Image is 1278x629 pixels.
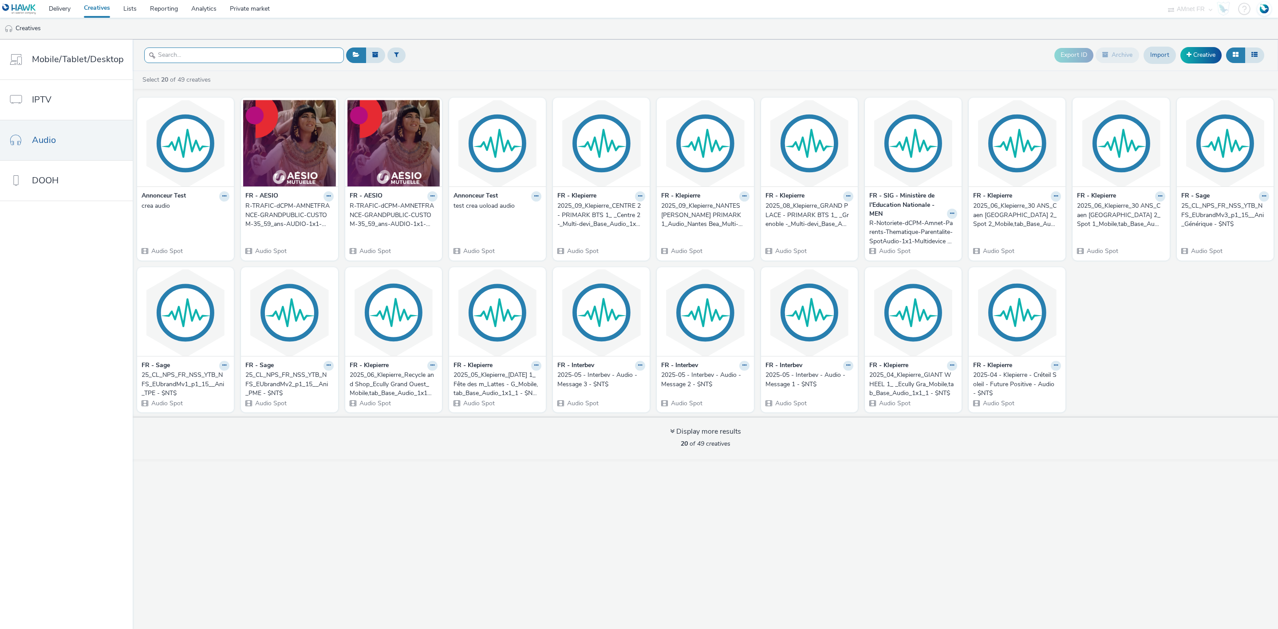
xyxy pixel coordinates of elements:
div: 2025-05 - Interbev - Audio - Message 3 - $NT$ [557,371,642,389]
span: Audio Spot [359,399,391,407]
img: 2025-05 - Interbev - Audio - Message 3 - $NT$ visual [555,269,647,356]
span: Audio Spot [878,247,911,255]
strong: FR - Klepierre [973,361,1012,371]
strong: FR - Klepierre [1077,191,1116,202]
div: 2025_05_Klepierre_[DATE] 1_Fête des m_Lattes - G_Mobile,tab_Base_Audio_1x1_1 - $NT$ [454,371,538,398]
strong: FR - Interbev [661,361,698,371]
span: Audio Spot [878,399,911,407]
img: Account FR [1258,2,1271,16]
a: 2025_08_Klepierre_GRAND PLACE - PRIMARK BTS 1_ _Grenoble -_Multi-devi_Base_Audio_1x1_1 - $NT$ [765,202,853,229]
a: 2025_05_Klepierre_[DATE] 1_Fête des m_Lattes - G_Mobile,tab_Base_Audio_1x1_1 - $NT$ [454,371,541,398]
img: 2025_06_Klepierre_30 ANS_Caen Mondeville 2_Spot 2_Mobile,tab_Base_Audio_1x1_1 - $NT$ visual [971,100,1063,186]
div: 2025_06_Klepierre_30 ANS_Caen [GEOGRAPHIC_DATA] 2_Spot 2_Mobile,tab_Base_Audio_1x1_1 - $NT$ [973,202,1057,229]
a: R-Notoriete-dCPM-Amnet-Parents-Thematique-Parentalite-SpotAudio-1x1-Multidevice - $81238169$ [869,219,957,246]
strong: FR - Klepierre [765,191,805,202]
strong: FR - Sage [142,361,170,371]
span: Audio Spot [670,399,702,407]
button: Grid [1226,47,1245,63]
div: 25_CL_NPS_FR_NSS_YTB_NFS_EUbrandMv2_p1_15__Ani_PME - $NT$ [245,371,330,398]
span: Audio Spot [982,247,1014,255]
a: 25_CL_NPS_FR_NSS_YTB_NFS_EUbrandMv1_p1_15__Ani_TPE - $NT$ [142,371,229,398]
img: 2025_08_Klepierre_GRAND PLACE - PRIMARK BTS 1_ _Grenoble -_Multi-devi_Base_Audio_1x1_1 - $NT$ visual [763,100,856,186]
span: Mobile/Tablet/Desktop [32,53,124,66]
img: 2025-04 - Klepierre - Créteil Soleil - Future Positive - Audio - $NT$ visual [971,269,1063,356]
img: 2025_05_Klepierre_Fête des Mères 1_Fête des m_Lattes - G_Mobile,tab_Base_Audio_1x1_1 - $NT$ visual [451,269,544,356]
a: Select of 49 creatives [142,75,214,84]
a: 2025-05 - Interbev - Audio - Message 1 - $NT$ [765,371,853,389]
div: crea audio [142,202,226,210]
img: 2025-05 - Interbev - Audio - Message 2 - $NT$ visual [659,269,751,356]
img: 2025_09_Klepierre_NANTES BEAULIEU - RENFORT PRIMARK 1_Audio_Nantes Bea_Multi-devi_Base_Audio_1x1_... [659,100,751,186]
a: 2025_06_Klepierre_30 ANS_Caen [GEOGRAPHIC_DATA] 2_Spot 1_Mobile,tab_Base_Audio_1x1_1 - $NT$ [1077,202,1165,229]
div: Display more results [670,427,741,437]
a: R-TRAFIC-dCPM-AMNETFRANCE-GRANDPUBLIC-CUSTOM-35_59_ans-AUDIO-1x1-Multidevice-Prev_Gene_Mai_25 - $... [350,202,438,229]
a: 25_CL_NPS_FR_NSS_YTB_NFS_EUbrandMv2_p1_15__Ani_PME - $NT$ [245,371,333,398]
a: Hawk Academy [1217,2,1234,16]
span: Audio Spot [1086,247,1118,255]
strong: Annonceur Test [142,191,186,202]
a: 2025-05 - Interbev - Audio - Message 3 - $NT$ [557,371,645,389]
strong: FR - Klepierre [869,361,908,371]
img: test crea uoload audio visual [451,100,544,186]
span: IPTV [32,93,51,106]
img: 2025-05 - Interbev - Audio - Message 1 - $NT$ visual [763,269,856,356]
img: R-TRAFIC-dCPM-AMNETFRANCE-GRANDPUBLIC-CUSTOM-35_59_ans-AUDIO-1x1-Multidevice-Senior_Mars_25 - $41... [243,100,335,186]
a: 2025_04_Klepierre_GIANT WHEEL 1_ _Ecully Gra_Mobile,tab_Base_Audio_1x1_1 - $NT$ [869,371,957,398]
img: R-TRAFIC-dCPM-AMNETFRANCE-GRANDPUBLIC-CUSTOM-35_59_ans-AUDIO-1x1-Multidevice-Prev_Gene_Mai_25 - $... [347,100,440,186]
div: R-Notoriete-dCPM-Amnet-Parents-Thematique-Parentalite-SpotAudio-1x1-Multidevice - $81238169$ [869,219,954,246]
img: 25_CL_NPS_FR_NSS_YTB_NFS_EUbrandMv3_p1_15__Ani_Générique - $NT$ visual [1179,100,1271,186]
strong: FR - AESIO [245,191,278,202]
span: Audio Spot [982,399,1014,407]
a: 2025_06_Klepierre_30 ANS_Caen [GEOGRAPHIC_DATA] 2_Spot 2_Mobile,tab_Base_Audio_1x1_1 - $NT$ [973,202,1061,229]
a: R-TRAFIC-dCPM-AMNETFRANCE-GRANDPUBLIC-CUSTOM-35_59_ans-AUDIO-1x1-Multidevice-Senior_Mars_25 - $41... [245,202,333,229]
div: 2025-05 - Interbev - Audio - Message 2 - $NT$ [661,371,745,389]
input: Search... [144,47,344,63]
span: Audio Spot [566,247,599,255]
a: 2025_09_Klepierre_CENTRE 2 - PRIMARK BTS 1_ _Centre 2 -_Multi-devi_Base_Audio_1x1_1 - $NT$ [557,202,645,229]
a: 2025_06_Klepierre_Recycle and Shop_Ecully Grand Ouest_Mobile,tab_Base_Audio_1x1_1 - $NT$ [350,371,438,398]
a: 25_CL_NPS_FR_NSS_YTB_NFS_EUbrandMv3_p1_15__Ani_Générique - $NT$ [1181,202,1269,229]
span: Audio Spot [566,399,599,407]
img: 2025_06_Klepierre_Recycle and Shop_Ecully Grand Ouest_Mobile,tab_Base_Audio_1x1_1 - $NT$ visual [347,269,440,356]
span: Audio Spot [462,399,495,407]
img: undefined Logo [2,4,36,15]
img: 2025_09_Klepierre_CENTRE 2 - PRIMARK BTS 1_ _Centre 2 -_Multi-devi_Base_Audio_1x1_1 - $NT$ visual [555,100,647,186]
div: test crea uoload audio [454,202,538,210]
strong: FR - Klepierre [350,361,389,371]
span: Audio Spot [1190,247,1223,255]
button: Table [1245,47,1264,63]
strong: FR - Interbev [557,361,594,371]
span: Audio [32,134,56,146]
img: crea audio visual [139,100,232,186]
span: Audio Spot [150,247,183,255]
strong: FR - Klepierre [557,191,596,202]
div: 2025_09_Klepierre_CENTRE 2 - PRIMARK BTS 1_ _Centre 2 -_Multi-devi_Base_Audio_1x1_1 - $NT$ [557,202,642,229]
div: 2025-05 - Interbev - Audio - Message 1 - $NT$ [765,371,850,389]
span: of 49 creatives [681,439,730,448]
button: Archive [1096,47,1139,63]
a: test crea uoload audio [454,202,541,210]
div: 2025_06_Klepierre_Recycle and Shop_Ecully Grand Ouest_Mobile,tab_Base_Audio_1x1_1 - $NT$ [350,371,434,398]
span: Audio Spot [774,247,807,255]
strong: FR - Klepierre [454,361,493,371]
button: Export ID [1054,48,1093,62]
strong: FR - Klepierre [973,191,1012,202]
span: DOOH [32,174,59,187]
img: 25_CL_NPS_FR_NSS_YTB_NFS_EUbrandMv2_p1_15__Ani_PME - $NT$ visual [243,269,335,356]
div: 2025_08_Klepierre_GRAND PLACE - PRIMARK BTS 1_ _Grenoble -_Multi-devi_Base_Audio_1x1_1 - $NT$ [765,202,850,229]
strong: 20 [161,75,168,84]
strong: 20 [681,439,688,448]
span: Audio Spot [774,399,807,407]
a: Creative [1180,47,1222,63]
a: Import [1144,47,1176,63]
a: 2025-05 - Interbev - Audio - Message 2 - $NT$ [661,371,749,389]
div: 2025_09_Klepierre_NANTES [PERSON_NAME] PRIMARK 1_Audio_Nantes Bea_Multi-devi_Base_Audio_1x1_1 - $NT$ [661,202,745,229]
strong: FR - AESIO [350,191,383,202]
img: Hawk Academy [1217,2,1230,16]
span: Audio Spot [359,247,391,255]
strong: FR - Klepierre [661,191,700,202]
div: 2025_04_Klepierre_GIANT WHEEL 1_ _Ecully Gra_Mobile,tab_Base_Audio_1x1_1 - $NT$ [869,371,954,398]
img: 2025_04_Klepierre_GIANT WHEEL 1_ _Ecully Gra_Mobile,tab_Base_Audio_1x1_1 - $NT$ visual [867,269,959,356]
a: crea audio [142,202,229,210]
